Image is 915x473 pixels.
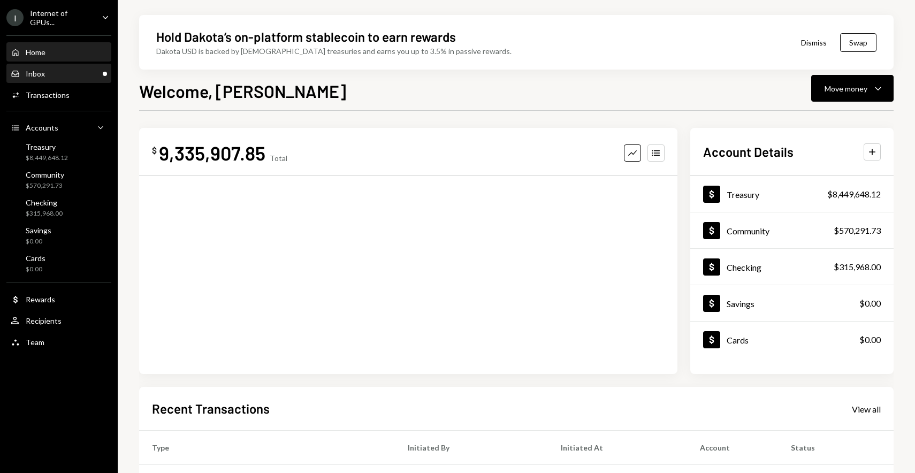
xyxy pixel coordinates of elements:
div: Cards [727,335,749,345]
a: Accounts [6,118,111,137]
a: Cards$0.00 [6,250,111,276]
div: $0.00 [859,333,881,346]
div: Internet of GPUs... [30,9,93,27]
a: Treasury$8,449,648.12 [690,176,894,212]
th: Type [139,431,395,465]
a: Community$570,291.73 [690,212,894,248]
div: Checking [727,262,761,272]
div: Accounts [26,123,58,132]
div: Treasury [26,142,68,151]
a: Community$570,291.73 [6,167,111,193]
h2: Account Details [703,143,794,161]
div: Recipients [26,316,62,325]
div: $315,968.00 [834,261,881,273]
div: $315,968.00 [26,209,63,218]
div: Rewards [26,295,55,304]
a: Rewards [6,289,111,309]
div: Cards [26,254,45,263]
div: Community [26,170,64,179]
button: Move money [811,75,894,102]
a: Recipients [6,311,111,330]
a: Home [6,42,111,62]
a: Cards$0.00 [690,322,894,357]
div: $570,291.73 [834,224,881,237]
a: Treasury$8,449,648.12 [6,139,111,165]
div: $0.00 [26,265,45,274]
div: Savings [26,226,51,235]
div: Hold Dakota’s on-platform stablecoin to earn rewards [156,28,456,45]
a: Checking$315,968.00 [6,195,111,220]
th: Initiated At [548,431,687,465]
a: Inbox [6,64,111,83]
div: Inbox [26,69,45,78]
div: $0.00 [26,237,51,246]
a: Savings$0.00 [6,223,111,248]
div: Team [26,338,44,347]
a: Checking$315,968.00 [690,249,894,285]
div: $ [152,145,157,156]
th: Account [687,431,778,465]
h1: Welcome, [PERSON_NAME] [139,80,346,102]
th: Initiated By [395,431,548,465]
div: $8,449,648.12 [827,188,881,201]
a: View all [852,403,881,415]
div: View all [852,404,881,415]
button: Dismiss [788,30,840,55]
div: $570,291.73 [26,181,64,190]
div: Community [727,226,769,236]
div: Savings [727,299,754,309]
div: Treasury [727,189,759,200]
a: Savings$0.00 [690,285,894,321]
div: $0.00 [859,297,881,310]
div: Move money [825,83,867,94]
a: Transactions [6,85,111,104]
div: Dakota USD is backed by [DEMOGRAPHIC_DATA] treasuries and earns you up to 3.5% in passive rewards. [156,45,512,57]
a: Team [6,332,111,352]
div: 9,335,907.85 [159,141,265,165]
div: Total [270,154,287,163]
th: Status [778,431,894,465]
div: Home [26,48,45,57]
button: Swap [840,33,876,52]
div: $8,449,648.12 [26,154,68,163]
div: I [6,9,24,26]
h2: Recent Transactions [152,400,270,417]
div: Transactions [26,90,70,100]
div: Checking [26,198,63,207]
